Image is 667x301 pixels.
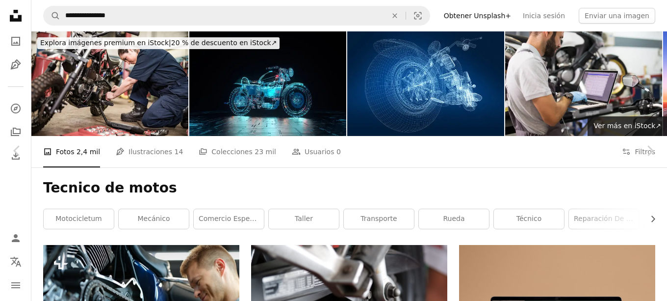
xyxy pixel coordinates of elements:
[37,37,280,49] div: 20 % de descuento en iStock ↗
[44,209,114,229] a: motocicletum
[44,6,60,25] button: Buscar en Unsplash
[569,209,639,229] a: Reparación de motocicleta
[43,179,655,197] h1: Tecnico de motos
[292,136,341,167] a: Usuarios 0
[31,31,285,55] a: Explora imágenes premium en iStock|20 % de descuento en iStock↗
[6,55,26,75] a: Ilustraciones
[384,6,406,25] button: Borrar
[116,136,183,167] a: Ilustraciones 14
[438,8,517,24] a: Obtener Unsplash+
[517,8,571,24] a: Inicia sesión
[419,209,489,229] a: rueda
[406,6,430,25] button: Búsqueda visual
[6,31,26,51] a: Fotos
[6,275,26,295] button: Menú
[6,252,26,272] button: Idioma
[174,146,183,157] span: 14
[579,8,655,24] button: Enviar una imagen
[644,209,655,229] button: desplazar lista a la derecha
[31,31,188,136] img: Mecánica mexicana en su taller
[633,104,667,198] a: Siguiente
[593,122,661,130] span: Ver más en iStock ↗
[255,146,276,157] span: 23 mil
[119,209,189,229] a: mecánico
[194,209,264,229] a: Comercio especializado
[6,99,26,118] a: Explorar
[40,39,171,47] span: Explora imágenes premium en iStock |
[336,146,341,157] span: 0
[347,31,504,136] img: Motocicleta
[494,209,564,229] a: técnico
[344,209,414,229] a: transporte
[269,209,339,229] a: taller
[199,136,276,167] a: Colecciones 23 mil
[622,136,655,167] button: Filtros
[189,31,346,136] img: Moto futurista
[6,228,26,248] a: Iniciar sesión / Registrarse
[43,6,430,26] form: Encuentra imágenes en todo el sitio
[588,116,667,136] a: Ver más en iStock↗
[505,31,662,136] img: Diagnóstico de la motocicleta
